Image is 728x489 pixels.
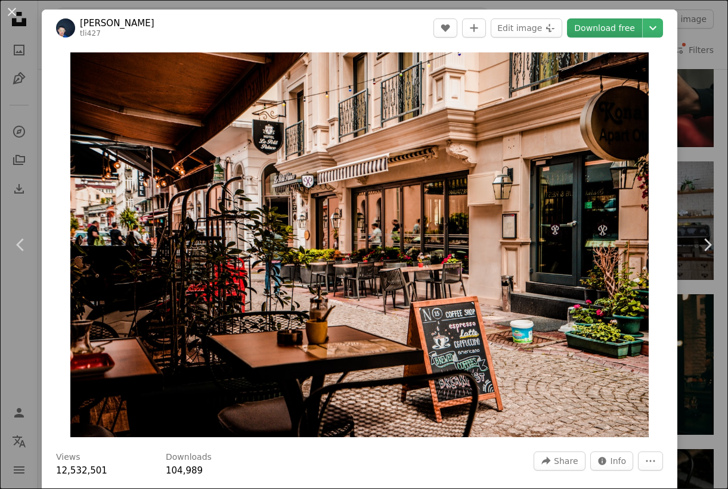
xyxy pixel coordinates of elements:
[491,18,562,38] button: Edit image
[70,52,648,437] button: Zoom in on this image
[433,18,457,38] button: Like
[554,452,578,470] span: Share
[166,465,203,476] span: 104,989
[534,451,585,471] button: Share this image
[56,451,80,463] h3: Views
[462,18,486,38] button: Add to Collection
[590,451,634,471] button: Stats about this image
[80,17,154,29] a: [PERSON_NAME]
[56,465,107,476] span: 12,532,501
[80,29,101,38] a: tli427
[686,188,728,302] a: Next
[611,452,627,470] span: Info
[638,451,663,471] button: More Actions
[166,451,212,463] h3: Downloads
[643,18,663,38] button: Choose download size
[567,18,642,38] a: Download free
[70,52,648,437] img: square brown wooden table
[56,18,75,38] img: Go to Tony Lee's profile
